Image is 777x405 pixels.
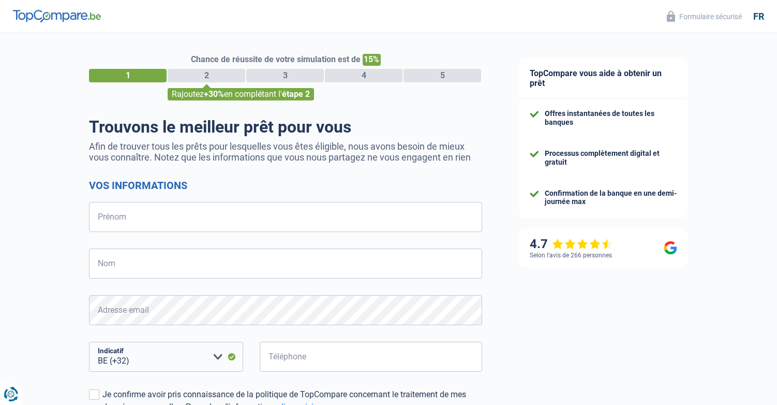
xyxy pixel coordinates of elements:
[530,252,612,259] div: Selon l’avis de 266 personnes
[89,117,482,137] h1: Trouvons le meilleur prêt pour vous
[89,141,482,163] p: Afin de trouver tous les prêts pour lesquelles vous êtes éligible, nous avons besoin de mieux vou...
[325,69,402,82] div: 4
[168,88,314,100] div: Rajoutez en complétant l'
[545,109,677,127] div: Offres instantanées de toutes les banques
[363,54,381,66] span: 15%
[545,189,677,207] div: Confirmation de la banque en une demi-journée max
[13,10,101,22] img: TopCompare Logo
[282,89,310,99] span: étape 2
[545,149,677,167] div: Processus complètement digital et gratuit
[404,69,481,82] div: 5
[89,179,482,192] h2: Vos informations
[661,8,748,25] button: Formulaire sécurisé
[260,342,482,372] input: 401020304
[530,237,613,252] div: 4.7
[89,69,167,82] div: 1
[519,58,688,99] div: TopCompare vous aide à obtenir un prêt
[204,89,224,99] span: +30%
[168,69,245,82] div: 2
[191,54,361,64] span: Chance de réussite de votre simulation est de
[246,69,324,82] div: 3
[753,11,764,22] div: fr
